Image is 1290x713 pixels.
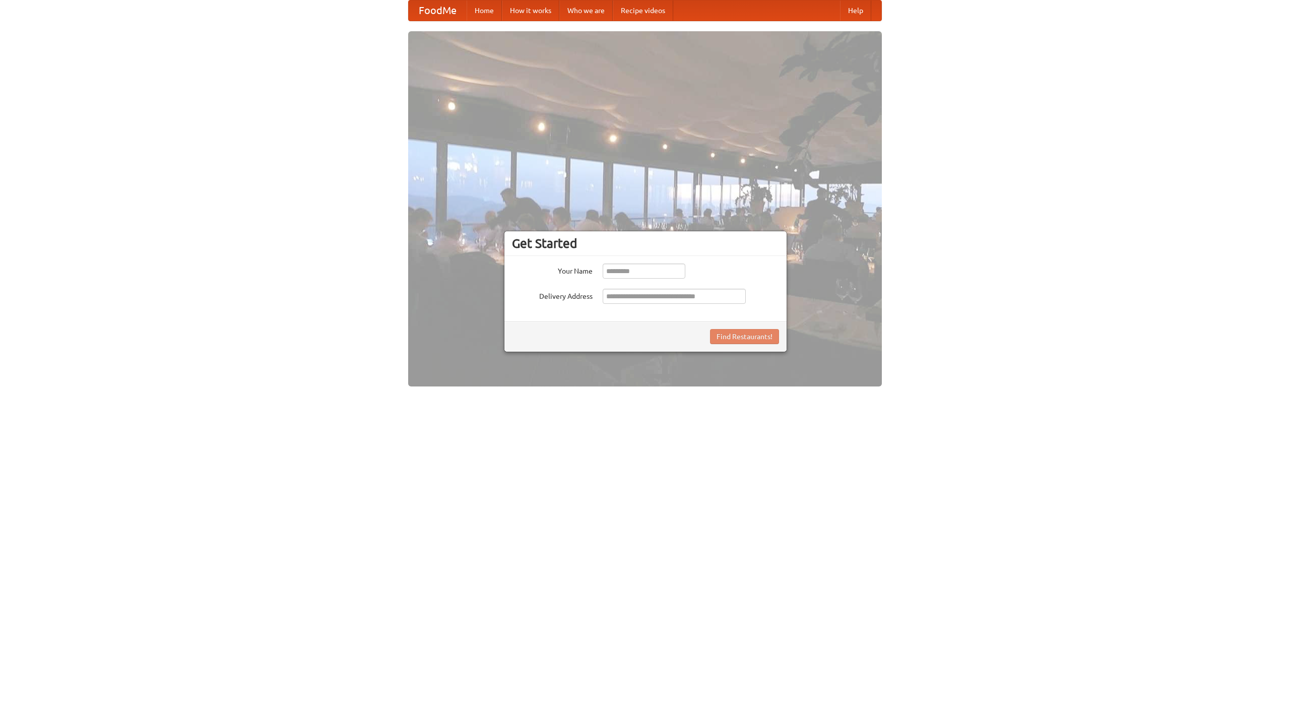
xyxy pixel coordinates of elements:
label: Your Name [512,264,593,276]
a: Recipe videos [613,1,673,21]
a: How it works [502,1,559,21]
button: Find Restaurants! [710,329,779,344]
a: FoodMe [409,1,467,21]
a: Help [840,1,871,21]
label: Delivery Address [512,289,593,301]
a: Who we are [559,1,613,21]
a: Home [467,1,502,21]
h3: Get Started [512,236,779,251]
